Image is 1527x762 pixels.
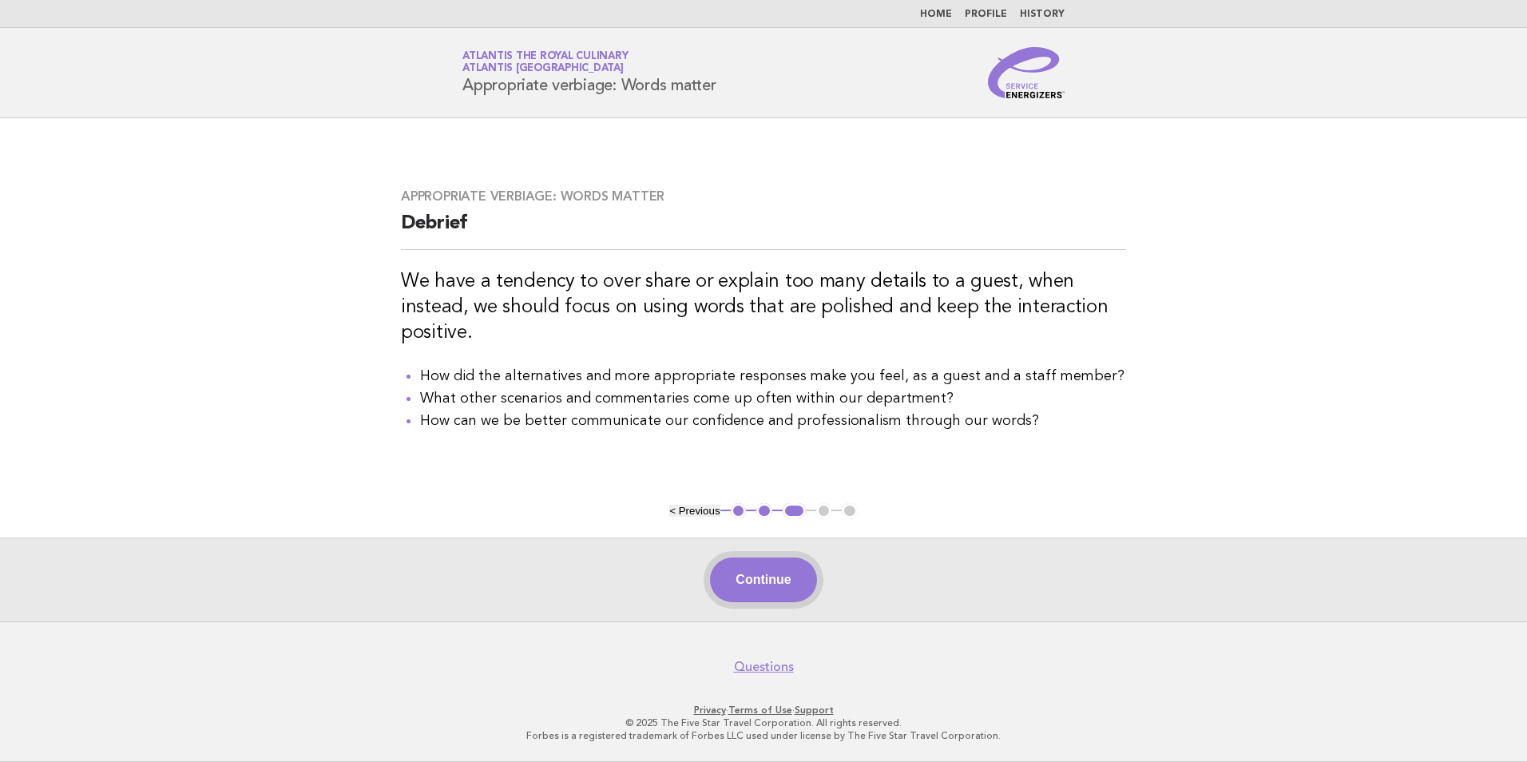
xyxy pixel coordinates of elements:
[783,503,806,519] button: 3
[462,51,628,73] a: Atlantis the Royal CulinaryAtlantis [GEOGRAPHIC_DATA]
[1020,10,1065,19] a: History
[275,716,1252,729] p: © 2025 The Five Star Travel Corporation. All rights reserved.
[965,10,1007,19] a: Profile
[401,269,1126,346] h3: We have a tendency to over share or explain too many details to a guest, when instead, we should ...
[734,659,794,675] a: Questions
[462,52,716,93] h1: Appropriate verbiage: Words matter
[710,558,816,602] button: Continue
[420,410,1126,432] li: How can we be better communicate our confidence and professionalism through our words?
[731,503,747,519] button: 1
[401,189,1126,204] h3: Appropriate verbiage: Words matter
[728,704,792,716] a: Terms of Use
[795,704,834,716] a: Support
[988,47,1065,98] img: Service Energizers
[275,704,1252,716] p: · ·
[420,365,1126,387] li: How did the alternatives and more appropriate responses make you feel, as a guest and a staff mem...
[401,211,1126,250] h2: Debrief
[669,505,720,517] button: < Previous
[756,503,772,519] button: 2
[275,729,1252,742] p: Forbes is a registered trademark of Forbes LLC used under license by The Five Star Travel Corpora...
[420,387,1126,410] li: What other scenarios and commentaries come up often within our department?
[920,10,952,19] a: Home
[694,704,726,716] a: Privacy
[462,64,624,74] span: Atlantis [GEOGRAPHIC_DATA]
